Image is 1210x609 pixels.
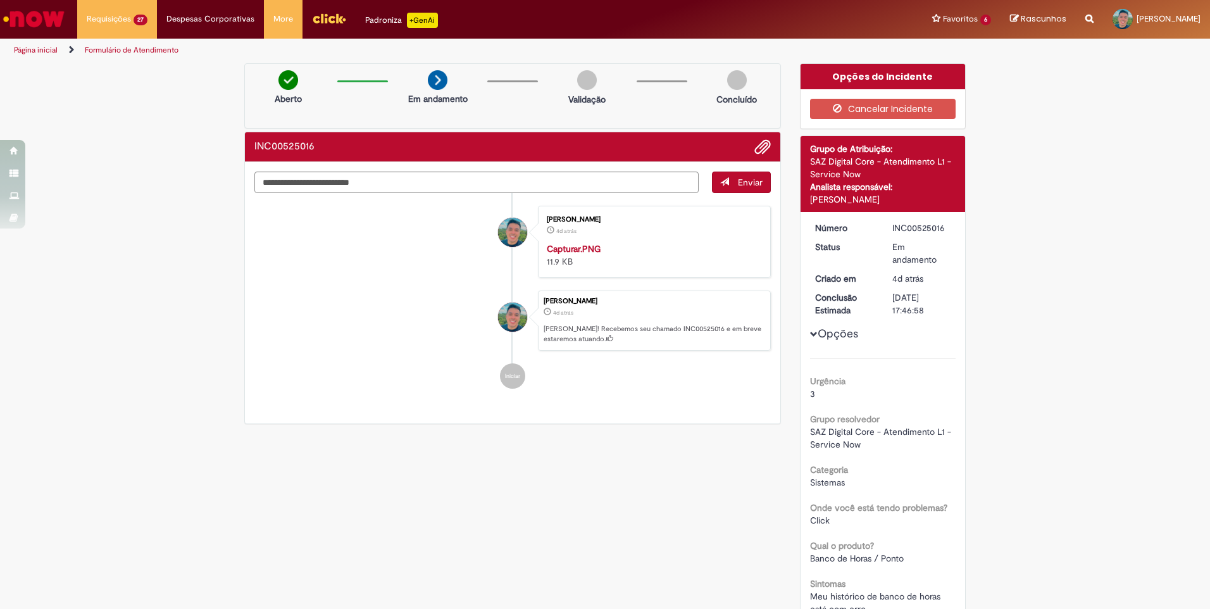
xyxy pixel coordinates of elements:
p: Concluído [716,93,757,106]
b: Onde você está tendo problemas? [810,502,947,513]
span: 3 [810,388,815,399]
span: 4d atrás [892,273,923,284]
b: Grupo resolvedor [810,413,880,425]
span: More [273,13,293,25]
div: Em andamento [892,241,951,266]
dt: Criado em [806,272,883,285]
button: Adicionar anexos [754,139,771,155]
span: 6 [980,15,991,25]
button: Enviar [712,172,771,193]
span: Sistemas [810,477,845,488]
a: Rascunhos [1010,13,1066,25]
p: +GenAi [407,13,438,28]
img: img-circle-grey.png [577,70,597,90]
p: Em andamento [408,92,468,105]
span: Enviar [738,177,763,188]
div: Analista responsável: [810,180,956,193]
p: Validação [568,93,606,106]
span: 27 [134,15,147,25]
img: arrow-next.png [428,70,447,90]
span: Requisições [87,13,131,25]
p: Aberto [275,92,302,105]
div: Padroniza [365,13,438,28]
dt: Status [806,241,883,253]
div: [PERSON_NAME] [544,298,764,305]
span: [PERSON_NAME] [1137,13,1201,24]
div: INC00525016 [892,222,951,234]
img: check-circle-green.png [278,70,298,90]
h2: INC00525016 Histórico de tíquete [254,141,315,153]
div: [PERSON_NAME] [810,193,956,206]
a: Capturar.PNG [547,243,601,254]
time: 26/09/2025 15:46:58 [553,309,573,317]
ul: Histórico de tíquete [254,193,771,402]
b: Qual o produto? [810,540,874,551]
div: [DATE] 17:46:58 [892,291,951,317]
span: Click [810,515,830,526]
b: Sintomas [810,578,845,589]
img: ServiceNow [1,6,66,32]
span: 4d atrás [553,309,573,317]
li: Sostenys Campos Souza [254,291,771,351]
div: 26/09/2025 15:46:58 [892,272,951,285]
time: 26/09/2025 15:46:48 [556,227,577,235]
a: Página inicial [14,45,58,55]
img: img-circle-grey.png [727,70,747,90]
div: SAZ Digital Core - Atendimento L1 - Service Now [810,155,956,180]
dt: Número [806,222,883,234]
div: Opções do Incidente [801,64,966,89]
b: Urgência [810,375,845,387]
div: Sostenys Campos Souza [498,303,527,332]
span: 4d atrás [556,227,577,235]
div: [PERSON_NAME] [547,216,758,223]
span: SAZ Digital Core - Atendimento L1 - Service Now [810,426,954,450]
time: 26/09/2025 15:46:58 [892,273,923,284]
a: Formulário de Atendimento [85,45,178,55]
button: Cancelar Incidente [810,99,956,119]
textarea: Digite sua mensagem aqui... [254,172,699,193]
div: Sostenys Campos Souza [498,218,527,247]
div: Grupo de Atribuição: [810,142,956,155]
b: Categoria [810,464,848,475]
p: [PERSON_NAME]! Recebemos seu chamado INC00525016 e em breve estaremos atuando. [544,324,764,344]
span: Favoritos [943,13,978,25]
ul: Trilhas de página [9,39,797,62]
dt: Conclusão Estimada [806,291,883,317]
img: click_logo_yellow_360x200.png [312,9,346,28]
span: Despesas Corporativas [166,13,254,25]
span: Banco de Horas / Ponto [810,553,904,564]
div: 11.9 KB [547,242,758,268]
span: Rascunhos [1021,13,1066,25]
